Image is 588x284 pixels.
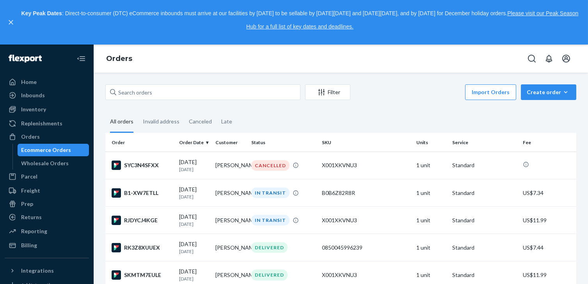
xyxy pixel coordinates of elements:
[73,51,89,66] button: Close Navigation
[179,240,209,255] div: [DATE]
[251,188,290,198] div: IN TRANSIT
[21,200,33,208] div: Prep
[251,160,290,171] div: CANCELLED
[5,264,89,277] button: Integrations
[306,88,350,96] div: Filter
[413,234,449,261] td: 1 unit
[5,76,89,88] a: Home
[541,51,557,66] button: Open notifications
[322,271,410,279] div: X001XKVNU3
[452,244,517,252] p: Standard
[112,270,173,280] div: SKMTM7EULE
[413,179,449,207] td: 1 unit
[18,157,89,170] a: Wholesale Orders
[251,215,290,225] div: IN TRANSIT
[106,54,132,63] a: Orders
[19,7,581,33] p: : Direct-to-consumer (DTC) eCommerce inbounds must arrive at our facilities by [DATE] to be sella...
[21,120,62,127] div: Replenishments
[246,10,578,30] a: Please visit our Peak Season Hub for a full list of key dates and deadlines.
[322,189,410,197] div: B0B6Z82R8R
[189,111,212,132] div: Canceled
[221,111,232,132] div: Late
[179,166,209,173] p: [DATE]
[520,207,576,234] td: US$11.99
[521,84,576,100] button: Create order
[5,184,89,197] a: Freight
[465,84,516,100] button: Import Orders
[18,144,89,156] a: Ecommerce Orders
[179,268,209,282] div: [DATE]
[100,48,139,70] ol: breadcrumbs
[520,179,576,207] td: US$7.34
[413,207,449,234] td: 1 unit
[520,234,576,261] td: US$7.44
[112,188,173,198] div: B1-XW7ETLL
[21,173,37,180] div: Parcel
[248,133,319,152] th: Status
[322,244,410,252] div: 0850045996239
[179,186,209,200] div: [DATE]
[5,225,89,238] a: Reporting
[520,133,576,152] th: Fee
[212,234,249,261] td: [PERSON_NAME]
[5,89,89,102] a: Inbounds
[112,161,173,170] div: SYC3N4SFXX
[413,152,449,179] td: 1 unit
[452,189,517,197] p: Standard
[212,179,249,207] td: [PERSON_NAME]
[21,78,37,86] div: Home
[7,18,15,26] button: close,
[449,133,520,152] th: Service
[21,146,71,154] div: Ecommerce Orders
[527,88,570,96] div: Create order
[322,161,410,169] div: X001XKVNU3
[5,103,89,116] a: Inventory
[179,221,209,227] p: [DATE]
[5,211,89,223] a: Returns
[21,10,62,16] strong: Key Peak Dates
[21,241,37,249] div: Billing
[322,216,410,224] div: X001XKVNU3
[21,105,46,113] div: Inventory
[179,248,209,255] p: [DATE]
[5,130,89,143] a: Orders
[105,84,300,100] input: Search orders
[305,84,350,100] button: Filter
[452,216,517,224] p: Standard
[179,158,209,173] div: [DATE]
[21,227,47,235] div: Reporting
[251,242,288,253] div: DELIVERED
[21,267,54,275] div: Integrations
[524,51,540,66] button: Open Search Box
[105,133,176,152] th: Order
[176,133,212,152] th: Order Date
[5,117,89,130] a: Replenishments
[558,51,574,66] button: Open account menu
[5,198,89,210] a: Prep
[5,239,89,252] a: Billing
[112,216,173,225] div: RJDYCJ4KGE
[21,91,45,99] div: Inbounds
[5,170,89,183] a: Parcel
[9,55,42,63] img: Flexport logo
[112,243,173,252] div: RK3Z8XUUEX
[413,133,449,152] th: Units
[21,133,40,141] div: Orders
[179,275,209,282] p: [DATE]
[212,207,249,234] td: [PERSON_NAME]
[452,271,517,279] p: Standard
[452,161,517,169] p: Standard
[215,139,245,146] div: Customer
[21,213,42,221] div: Returns
[179,213,209,227] div: [DATE]
[21,187,40,195] div: Freight
[21,159,69,167] div: Wholesale Orders
[110,111,133,133] div: All orders
[319,133,413,152] th: SKU
[143,111,179,132] div: Invalid address
[251,270,288,280] div: DELIVERED
[179,193,209,200] p: [DATE]
[212,152,249,179] td: [PERSON_NAME]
